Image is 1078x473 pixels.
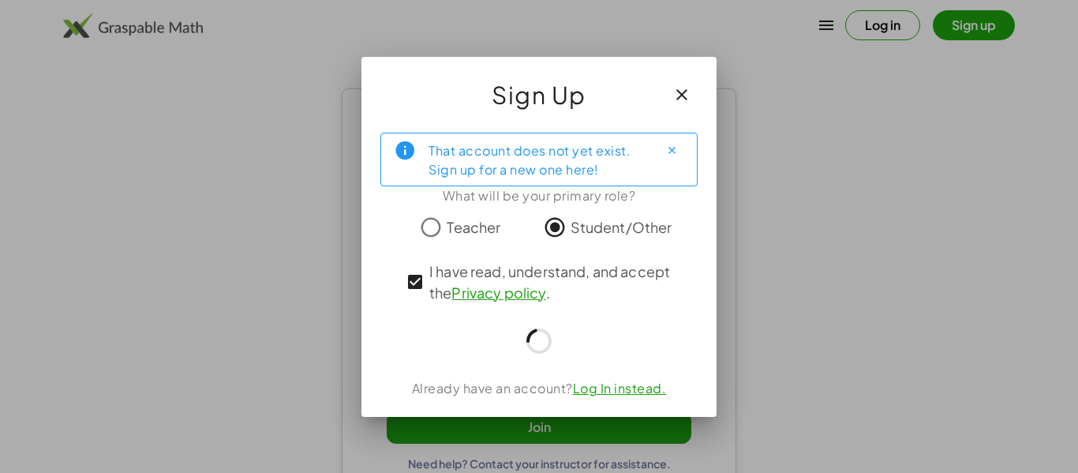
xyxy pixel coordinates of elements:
div: That account does not yet exist. Sign up for a new one here! [429,140,646,179]
a: Log In instead. [573,380,667,396]
span: Sign Up [492,76,586,114]
button: Close [659,138,684,163]
span: Student/Other [571,216,672,238]
span: I have read, understand, and accept the . [429,261,677,303]
div: What will be your primary role? [380,186,698,205]
div: Already have an account? [380,379,698,398]
span: Teacher [447,216,500,238]
a: Privacy policy [451,283,545,302]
